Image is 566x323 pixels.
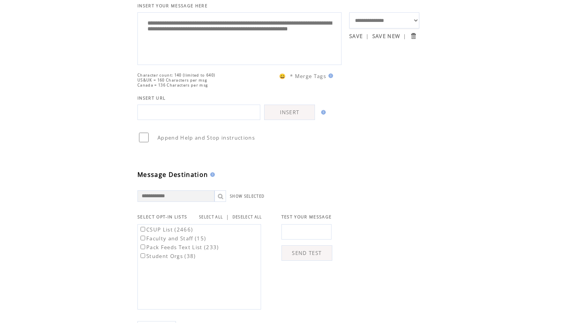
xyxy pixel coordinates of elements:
[199,215,223,220] a: SELECT ALL
[141,236,145,240] input: Faculty and Staff (15)
[208,172,215,177] img: help.gif
[141,253,145,258] input: Student Orgs (38)
[326,73,333,78] img: help.gif
[139,235,206,242] label: Faculty and Staff (15)
[137,170,208,179] span: Message Destination
[281,245,332,261] a: SEND TEST
[403,33,406,40] span: |
[372,33,400,40] a: SAVE NEW
[139,244,219,251] label: Pack Feeds Text List (233)
[137,78,207,83] span: US&UK = 160 Characters per msg
[410,32,417,40] input: Submit
[137,83,208,88] span: Canada = 136 Characters per msg
[157,134,255,141] span: Append Help and Stop instructions
[230,194,265,199] a: SHOW SELECTED
[137,95,166,101] span: INSERT URL
[349,33,363,40] a: SAVE
[281,214,332,220] span: TEST YOUR MESSAGE
[226,213,229,220] span: |
[141,245,145,249] input: Pack Feeds Text List (233)
[319,110,326,115] img: help.gif
[279,73,286,80] span: 😀
[141,227,145,231] input: CSUP List (2466)
[264,105,315,120] a: INSERT
[290,73,326,80] span: * Merge Tags
[366,33,369,40] span: |
[137,73,215,78] span: Character count: 140 (limited to 640)
[139,226,193,233] label: CSUP List (2466)
[139,253,196,260] label: Student Orgs (38)
[137,3,208,8] span: INSERT YOUR MESSAGE HERE
[233,215,262,220] a: DESELECT ALL
[137,214,187,220] span: SELECT OPT-IN LISTS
